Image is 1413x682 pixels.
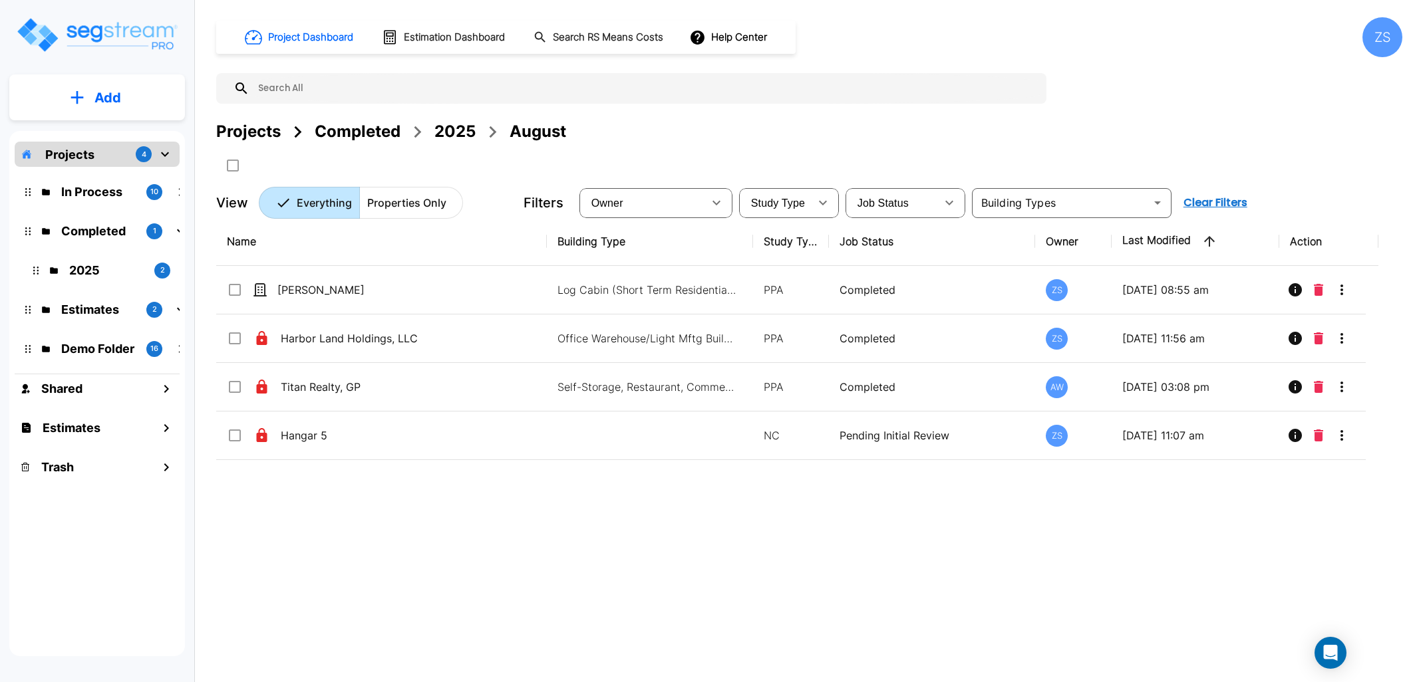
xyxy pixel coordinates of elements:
[582,184,703,221] div: Select
[9,78,185,117] button: Add
[840,330,1024,346] p: Completed
[764,379,819,395] p: PPA
[239,23,361,52] button: Project Dashboard
[94,88,121,108] p: Add
[1282,374,1309,400] button: Info
[524,193,563,213] p: Filters
[547,217,753,266] th: Building Type
[216,217,547,266] th: Name
[367,195,446,211] p: Properties Only
[1122,330,1269,346] p: [DATE] 11:56 am
[297,195,352,211] p: Everything
[1309,277,1329,303] button: Delete
[1122,379,1269,395] p: [DATE] 03:08 pm
[1046,328,1068,350] div: ZS
[829,217,1035,266] th: Job Status
[1046,279,1068,301] div: ZS
[557,282,737,298] p: Log Cabin (Short Term Residential Rental), Single Family Home Site
[840,427,1024,443] p: Pending Initial Review
[1282,422,1309,449] button: Info
[528,25,671,51] button: Search RS Means Costs
[764,330,819,346] p: PPA
[15,16,178,54] img: Logo
[1112,217,1279,266] th: Last Modified
[1046,376,1068,398] div: AW
[751,197,805,209] span: Study Type
[434,120,476,144] div: 2025
[359,187,463,219] button: Properties Only
[1329,325,1355,352] button: More-Options
[557,330,737,346] p: Office Warehouse/Light Mftg Building, Commercial Property Site
[1282,325,1309,352] button: Info
[1279,217,1378,266] th: Action
[153,225,156,237] p: 1
[259,187,360,219] button: Everything
[840,282,1024,298] p: Completed
[377,23,512,51] button: Estimation Dashboard
[61,300,136,318] p: Estimates
[315,120,400,144] div: Completed
[220,152,246,179] button: SelectAll
[848,184,936,221] div: Select
[41,380,82,398] h1: Shared
[160,265,165,276] p: 2
[1329,277,1355,303] button: More-Options
[1282,277,1309,303] button: Info
[277,282,499,298] p: [PERSON_NAME]
[61,183,136,201] p: In Process
[152,304,157,315] p: 2
[150,343,158,354] p: 16
[142,149,146,160] p: 4
[1309,374,1329,400] button: Delete
[557,379,737,395] p: Self-Storage, Restaurant, Commercial Property Site
[1315,637,1346,669] div: Open Intercom Messenger
[1178,189,1253,216] button: Clear Filters
[553,30,663,45] h1: Search RS Means Costs
[591,197,623,209] span: Owner
[216,193,248,213] p: View
[1362,17,1402,57] div: ZS
[281,379,502,395] p: Titan Realty, GP
[281,330,502,346] p: Harbor Land Holdings, LLC
[1122,427,1269,443] p: [DATE] 11:07 am
[404,30,505,45] h1: Estimation Dashboard
[1329,422,1355,449] button: More-Options
[61,340,136,358] p: Demo Folder
[976,193,1146,212] input: Building Types
[249,73,1040,104] input: Search All
[1148,193,1167,212] button: Open
[742,184,810,221] div: Select
[764,427,819,443] p: NC
[41,458,74,476] h1: Trash
[1309,422,1329,449] button: Delete
[45,146,94,164] p: Projects
[1122,282,1269,298] p: [DATE] 08:55 am
[61,222,136,240] p: Completed
[268,30,353,45] h1: Project Dashboard
[1035,217,1112,266] th: Owner
[69,261,144,279] p: 2025
[1329,374,1355,400] button: More-Options
[687,25,772,50] button: Help Center
[1309,325,1329,352] button: Delete
[216,120,281,144] div: Projects
[510,120,566,144] div: August
[259,187,463,219] div: Platform
[1046,425,1068,447] div: ZS
[858,197,909,209] span: Job Status
[764,282,819,298] p: PPA
[753,217,830,266] th: Study Type
[150,186,158,197] p: 10
[281,427,502,443] p: Hangar 5
[43,419,100,437] h1: Estimates
[840,379,1024,395] p: Completed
